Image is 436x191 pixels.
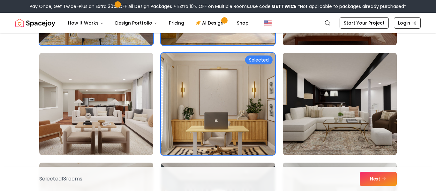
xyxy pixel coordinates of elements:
div: Selected [245,55,273,64]
nav: Global [15,13,421,33]
span: Use code: [250,3,297,10]
button: Next [360,172,397,186]
a: Spacejoy [15,17,55,29]
img: Spacejoy Logo [15,17,55,29]
a: AI Design [191,17,230,29]
img: Room room-26 [161,53,275,155]
button: How It Works [63,17,109,29]
a: Shop [232,17,254,29]
a: Login [394,17,421,29]
button: Design Portfolio [110,17,162,29]
div: Pay Once, Get Twice-Plus an Extra 30% OFF All Design Packages + Extra 10% OFF on Multiple Rooms. [30,3,406,10]
nav: Main [63,17,254,29]
p: Selected 13 room s [39,175,82,183]
img: Room room-27 [280,50,400,158]
b: GETTWICE [272,3,297,10]
span: *Not applicable to packages already purchased* [297,3,406,10]
img: United States [264,19,272,27]
a: Pricing [164,17,189,29]
img: Room room-25 [39,53,153,155]
a: Start Your Project [340,17,389,29]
